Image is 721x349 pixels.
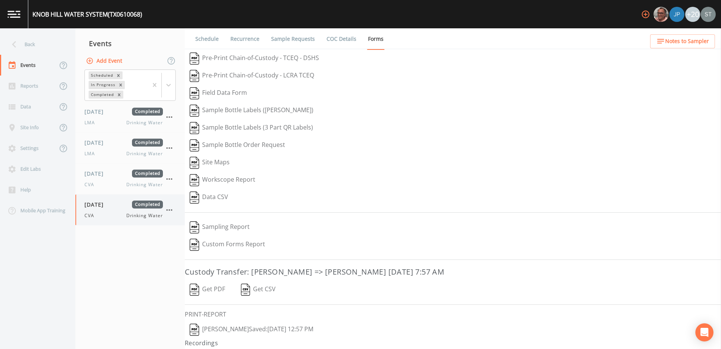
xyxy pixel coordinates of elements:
span: LMA [84,150,100,157]
button: Get PDF [185,281,230,298]
h6: PRINT-REPORT [185,311,721,318]
button: Get CSV [236,281,281,298]
img: logo [8,11,20,18]
img: svg%3e [190,324,199,336]
a: COC Details [325,28,357,49]
span: Completed [132,139,163,147]
img: svg%3e [190,239,199,251]
button: Notes to Sampler [650,34,715,48]
img: svg%3e [190,221,199,233]
div: KNOB HILL WATER SYSTEM (TX0610068) [32,10,142,19]
img: svg%3e [190,139,199,151]
h4: Recordings [185,338,721,347]
img: svg%3e [190,105,199,117]
span: LMA [84,119,100,126]
span: CVA [84,181,99,188]
span: [DATE] [84,201,109,208]
span: Drinking Water [126,212,163,219]
span: Drinking Water [126,181,163,188]
a: [DATE]CompletedCVADrinking Water [75,164,185,195]
button: Sampling Report [185,219,255,236]
a: Schedule [194,28,220,49]
span: Completed [132,170,163,178]
button: Sample Bottle Labels (3 Part QR Labels) [185,119,318,137]
img: svg%3e [190,157,199,169]
div: +20 [685,7,700,22]
button: Add Event [84,54,125,68]
button: Custom Forms Report [185,236,270,253]
div: Open Intercom Messenger [695,323,713,341]
a: [DATE]CompletedLMADrinking Water [75,133,185,164]
a: Forms [367,28,385,50]
span: [DATE] [84,108,109,116]
div: Mike Franklin [653,7,669,22]
img: svg%3e [190,284,199,296]
button: Field Data Form [185,85,252,102]
button: Sample Bottle Order Request [185,137,290,154]
a: [DATE]CompletedLMADrinking Water [75,102,185,133]
span: [DATE] [84,170,109,178]
button: Site Maps [185,154,235,171]
div: Joshua gere Paul [669,7,685,22]
button: Pre-Print Chain-of-Custody - TCEQ - DSHS [185,50,324,67]
a: [DATE]CompletedCVADrinking Water [75,195,185,225]
img: svg%3e [241,284,250,296]
span: Drinking Water [126,119,163,126]
span: Notes to Sampler [665,37,709,46]
img: svg%3e [190,122,199,134]
span: Drinking Water [126,150,163,157]
a: Recurrence [229,28,261,49]
div: Scheduled [89,71,114,79]
a: Sample Requests [270,28,316,49]
button: Workscope Report [185,171,260,189]
span: Completed [132,108,163,116]
img: svg%3e [190,53,199,65]
div: Remove In Progress [117,81,125,89]
span: CVA [84,212,99,219]
img: svg%3e [190,191,199,204]
img: svg%3e [190,87,199,99]
img: 41241ef155101aa6d92a04480b0d0000 [669,7,684,22]
div: Remove Scheduled [114,71,123,79]
button: [PERSON_NAME]Saved:[DATE] 12:57 PM [185,321,318,338]
button: Data CSV [185,189,233,206]
img: e2d790fa78825a4bb76dcb6ab311d44c [654,7,669,22]
img: svg%3e [190,174,199,186]
button: Sample Bottle Labels ([PERSON_NAME]) [185,102,318,119]
div: Events [75,34,185,53]
h3: Custody Transfer: [PERSON_NAME] => [PERSON_NAME] [DATE] 7:57 AM [185,266,721,278]
span: Completed [132,201,163,208]
div: Remove Completed [115,91,123,99]
img: 8315ae1e0460c39f28dd315f8b59d613 [701,7,716,22]
div: In Progress [89,81,117,89]
button: Pre-Print Chain-of-Custody - LCRA TCEQ [185,67,319,85]
img: svg%3e [190,70,199,82]
div: Completed [89,91,115,99]
span: [DATE] [84,139,109,147]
